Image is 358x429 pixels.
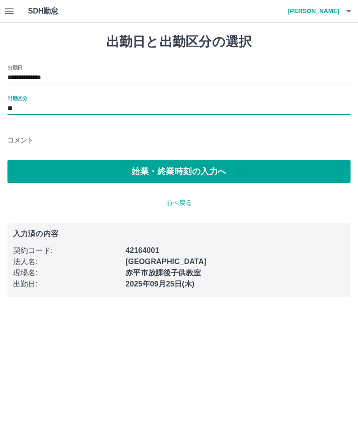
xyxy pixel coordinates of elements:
[13,279,120,290] p: 出勤日 :
[125,280,194,288] b: 2025年09月25日(木)
[7,64,22,71] label: 出勤日
[13,245,120,256] p: 契約コード :
[7,34,351,50] h1: 出勤日と出勤区分の選択
[13,267,120,279] p: 現場名 :
[125,258,207,266] b: [GEOGRAPHIC_DATA]
[7,160,351,183] button: 始業・終業時刻の入力へ
[7,95,27,102] label: 出勤区分
[13,230,345,238] p: 入力済の内容
[13,256,120,267] p: 法人名 :
[125,269,201,277] b: 赤平市放課後子供教室
[125,246,159,254] b: 42164001
[7,198,351,208] p: 前へ戻る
